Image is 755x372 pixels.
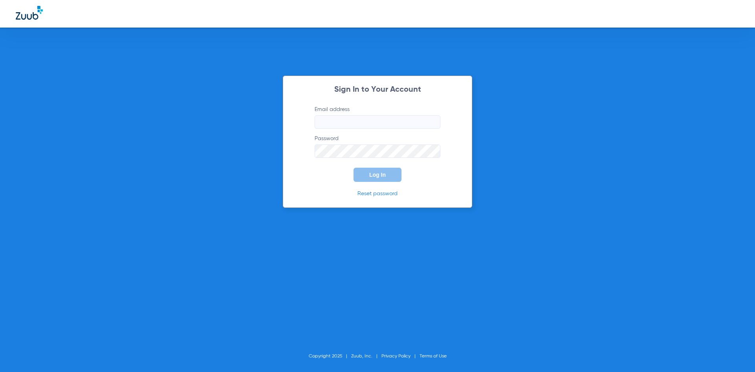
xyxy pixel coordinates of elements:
[309,352,351,360] li: Copyright 2025
[315,135,440,158] label: Password
[16,6,43,20] img: Zuub Logo
[357,191,398,196] a: Reset password
[369,172,386,178] span: Log In
[303,86,452,94] h2: Sign In to Your Account
[354,168,401,182] button: Log In
[381,354,411,359] a: Privacy Policy
[351,352,381,360] li: Zuub, Inc.
[420,354,447,359] a: Terms of Use
[315,105,440,129] label: Email address
[315,144,440,158] input: Password
[315,115,440,129] input: Email address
